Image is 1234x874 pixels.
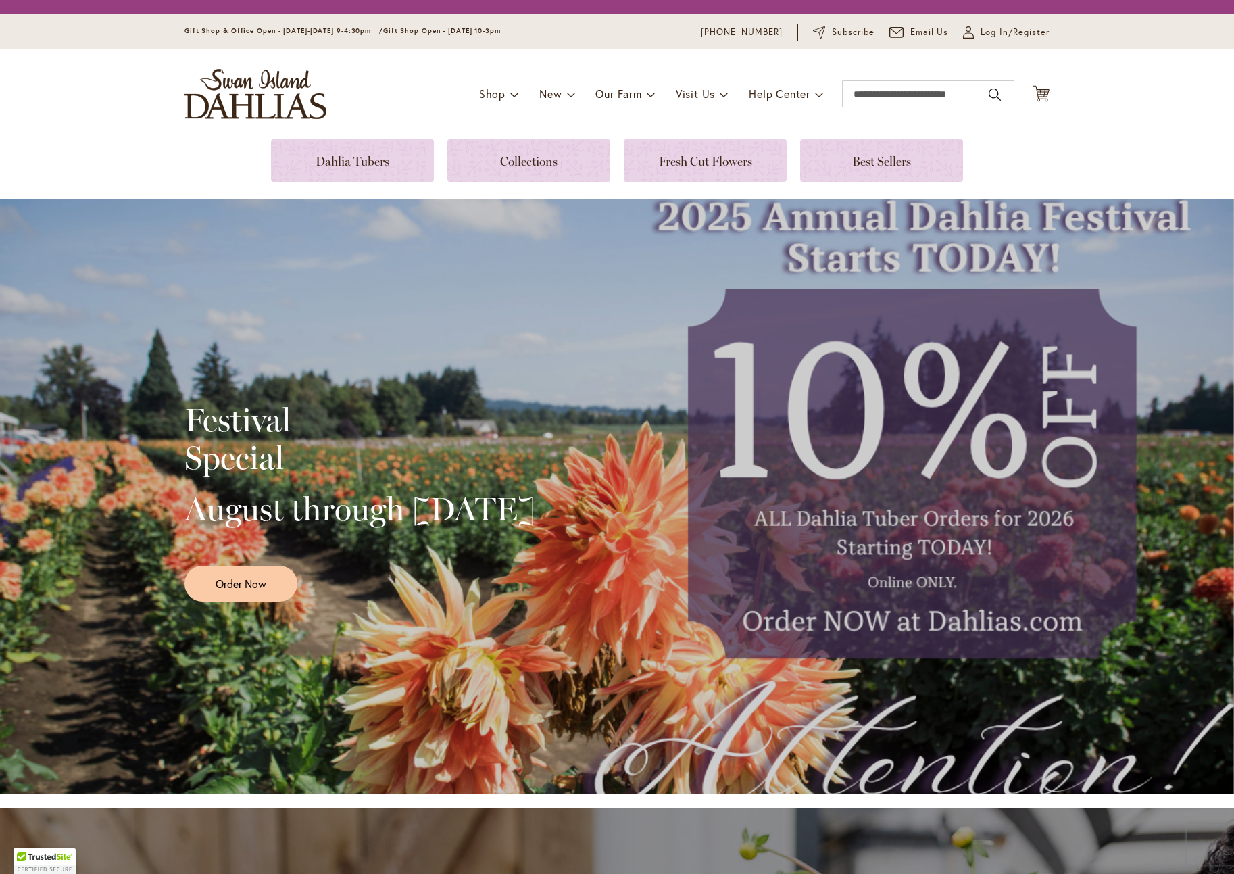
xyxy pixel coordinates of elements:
[832,26,874,39] span: Subscribe
[184,566,297,602] a: Order Now
[963,26,1050,39] a: Log In/Register
[539,87,562,101] span: New
[14,848,76,874] div: TrustedSite Certified
[749,87,810,101] span: Help Center
[184,401,535,477] h2: Festival Special
[889,26,949,39] a: Email Us
[216,576,266,591] span: Order Now
[813,26,874,39] a: Subscribe
[989,84,1001,105] button: Search
[676,87,715,101] span: Visit Us
[595,87,641,101] span: Our Farm
[479,87,505,101] span: Shop
[184,26,383,35] span: Gift Shop & Office Open - [DATE]-[DATE] 9-4:30pm /
[383,26,501,35] span: Gift Shop Open - [DATE] 10-3pm
[701,26,783,39] a: [PHONE_NUMBER]
[184,490,535,528] h2: August through [DATE]
[910,26,949,39] span: Email Us
[184,69,326,119] a: store logo
[981,26,1050,39] span: Log In/Register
